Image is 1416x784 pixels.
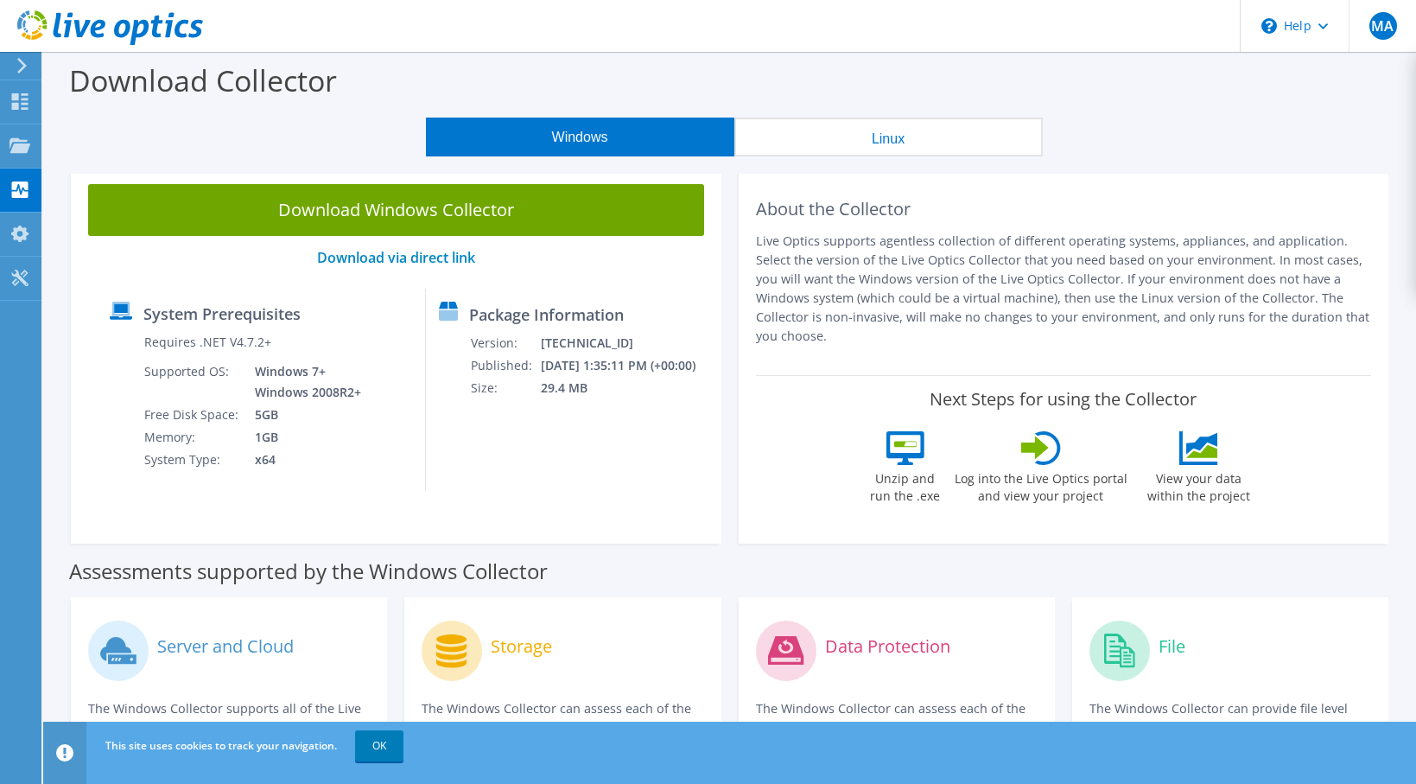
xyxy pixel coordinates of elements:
label: Data Protection [825,638,950,655]
td: 5GB [242,404,365,426]
td: 1GB [242,426,365,449]
label: Unzip and run the .exe [866,465,945,505]
label: Storage [491,638,552,655]
p: Live Optics supports agentless collection of different operating systems, appliances, and applica... [756,232,1372,346]
label: Assessments supported by the Windows Collector [69,563,548,580]
svg: \n [1261,18,1277,34]
label: Next Steps for using the Collector [930,389,1197,410]
label: Log into the Live Optics portal and view your project [954,465,1128,505]
label: Server and Cloud [157,638,294,655]
td: Windows 7+ Windows 2008R2+ [242,360,365,404]
span: This site uses cookies to track your navigation. [105,738,337,753]
span: MA [1369,12,1397,40]
label: Download Collector [69,61,337,100]
button: Windows [426,118,734,156]
p: The Windows Collector can assess each of the following storage systems. [422,699,703,737]
label: File [1159,638,1185,655]
td: Free Disk Space: [143,404,242,426]
label: View your data within the project [1137,465,1261,505]
button: Linux [734,118,1043,156]
td: [DATE] 1:35:11 PM (+00:00) [540,354,714,377]
td: Size: [470,377,540,399]
label: Requires .NET V4.7.2+ [144,334,271,351]
td: Supported OS: [143,360,242,404]
td: Published: [470,354,540,377]
label: Package Information [469,306,624,323]
p: The Windows Collector supports all of the Live Optics compute and cloud assessments. [88,699,370,737]
td: [TECHNICAL_ID] [540,332,714,354]
p: The Windows Collector can assess each of the following DPS applications. [756,699,1038,737]
td: Version: [470,332,540,354]
td: System Type: [143,449,242,471]
h2: About the Collector [756,199,1372,220]
td: 29.4 MB [540,377,714,399]
a: Download via direct link [317,248,475,267]
p: The Windows Collector can provide file level assessments. [1089,699,1371,737]
a: OK [355,730,403,762]
td: Memory: [143,426,242,449]
a: Download Windows Collector [88,184,704,236]
td: x64 [242,449,365,471]
label: System Prerequisites [143,305,301,322]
